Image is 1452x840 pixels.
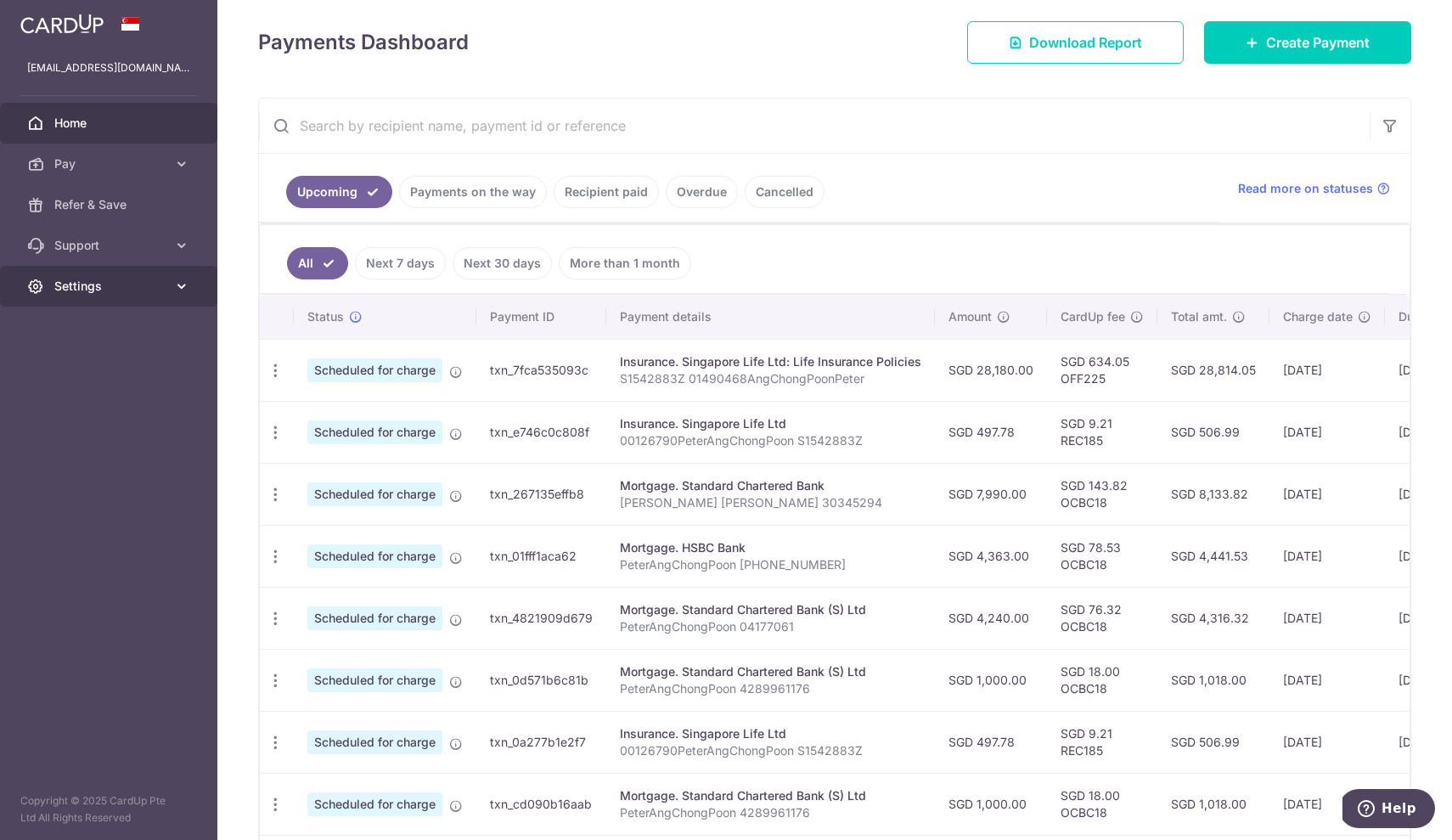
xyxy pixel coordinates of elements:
td: SGD 506.99 [1157,401,1269,463]
td: [DATE] [1269,773,1385,835]
p: PeterAngChongPoon [PHONE_NUMBER] [620,556,921,573]
td: SGD 506.99 [1157,711,1269,773]
td: [DATE] [1269,587,1385,649]
td: SGD 18.00 OCBC18 [1047,773,1157,835]
td: [DATE] [1269,401,1385,463]
span: Amount [948,308,992,325]
td: SGD 76.32 OCBC18 [1047,587,1157,649]
div: Insurance. Singapore Life Ltd [620,415,921,432]
span: Pay [54,155,166,172]
td: SGD 1,018.00 [1157,649,1269,711]
td: SGD 7,990.00 [935,463,1047,525]
td: txn_7fca535093c [476,339,606,401]
td: SGD 28,180.00 [935,339,1047,401]
td: SGD 8,133.82 [1157,463,1269,525]
th: Payment ID [476,295,606,339]
td: SGD 497.78 [935,711,1047,773]
span: Support [54,237,166,254]
span: Due date [1399,308,1449,325]
p: PeterAngChongPoon 4289961176 [620,804,921,821]
div: Mortgage. Standard Chartered Bank [620,477,921,494]
span: Scheduled for charge [307,668,442,692]
a: Recipient paid [554,176,659,208]
a: All [287,247,348,279]
span: Refer & Save [54,196,166,213]
span: Scheduled for charge [307,606,442,630]
td: [DATE] [1269,463,1385,525]
td: SGD 1,018.00 [1157,773,1269,835]
td: SGD 4,240.00 [935,587,1047,649]
img: CardUp [20,14,104,34]
td: SGD 1,000.00 [935,773,1047,835]
p: [PERSON_NAME] [PERSON_NAME] 30345294 [620,494,921,511]
td: SGD 4,363.00 [935,525,1047,587]
span: Total amt. [1171,308,1227,325]
div: Mortgage. Standard Chartered Bank (S) Ltd [620,787,921,804]
span: Create Payment [1266,32,1370,53]
td: SGD 9.21 REC185 [1047,401,1157,463]
td: SGD 143.82 OCBC18 [1047,463,1157,525]
a: More than 1 month [559,247,691,279]
p: PeterAngChongPoon 4289961176 [620,680,921,697]
td: SGD 78.53 OCBC18 [1047,525,1157,587]
div: Mortgage. Standard Chartered Bank (S) Ltd [620,601,921,618]
td: SGD 9.21 REC185 [1047,711,1157,773]
a: Next 30 days [453,247,552,279]
td: txn_267135effb8 [476,463,606,525]
p: 00126790PeterAngChongPoon S1542883Z [620,432,921,449]
a: Overdue [666,176,738,208]
a: Create Payment [1204,21,1411,64]
a: Upcoming [286,176,392,208]
p: [EMAIL_ADDRESS][DOMAIN_NAME] [27,59,190,76]
div: Insurance. Singapore Life Ltd: Life Insurance Policies [620,353,921,370]
td: txn_0d571b6c81b [476,649,606,711]
p: S1542883Z 01490468AngChongPoonPeter [620,370,921,387]
span: Read more on statuses [1238,180,1373,197]
td: txn_0a277b1e2f7 [476,711,606,773]
td: SGD 4,441.53 [1157,525,1269,587]
th: Payment details [606,295,935,339]
span: Home [54,115,166,132]
h4: Payments Dashboard [258,27,469,58]
td: SGD 28,814.05 [1157,339,1269,401]
p: 00126790PeterAngChongPoon S1542883Z [620,742,921,759]
a: Read more on statuses [1238,180,1390,197]
span: Scheduled for charge [307,792,442,816]
td: [DATE] [1269,525,1385,587]
span: Settings [54,278,166,295]
td: [DATE] [1269,339,1385,401]
span: Scheduled for charge [307,730,442,754]
td: SGD 4,316.32 [1157,587,1269,649]
td: SGD 634.05 OFF225 [1047,339,1157,401]
td: txn_01fff1aca62 [476,525,606,587]
span: Charge date [1283,308,1353,325]
span: Scheduled for charge [307,482,442,506]
td: txn_cd090b16aab [476,773,606,835]
div: Insurance. Singapore Life Ltd [620,725,921,742]
span: Scheduled for charge [307,420,442,444]
input: Search by recipient name, payment id or reference [259,99,1370,153]
iframe: Opens a widget where you can find more information [1342,789,1435,832]
a: Next 7 days [355,247,446,279]
div: Mortgage. HSBC Bank [620,539,921,556]
a: Payments on the way [399,176,547,208]
td: SGD 497.78 [935,401,1047,463]
span: Scheduled for charge [307,358,442,382]
td: txn_4821909d679 [476,587,606,649]
td: SGD 1,000.00 [935,649,1047,711]
td: [DATE] [1269,711,1385,773]
p: PeterAngChongPoon 04177061 [620,618,921,635]
span: Download Report [1029,32,1142,53]
span: Scheduled for charge [307,544,442,568]
td: SGD 18.00 OCBC18 [1047,649,1157,711]
a: Cancelled [745,176,824,208]
td: txn_e746c0c808f [476,401,606,463]
div: Mortgage. Standard Chartered Bank (S) Ltd [620,663,921,680]
span: Status [307,308,344,325]
a: Download Report [967,21,1184,64]
span: CardUp fee [1061,308,1125,325]
td: [DATE] [1269,649,1385,711]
